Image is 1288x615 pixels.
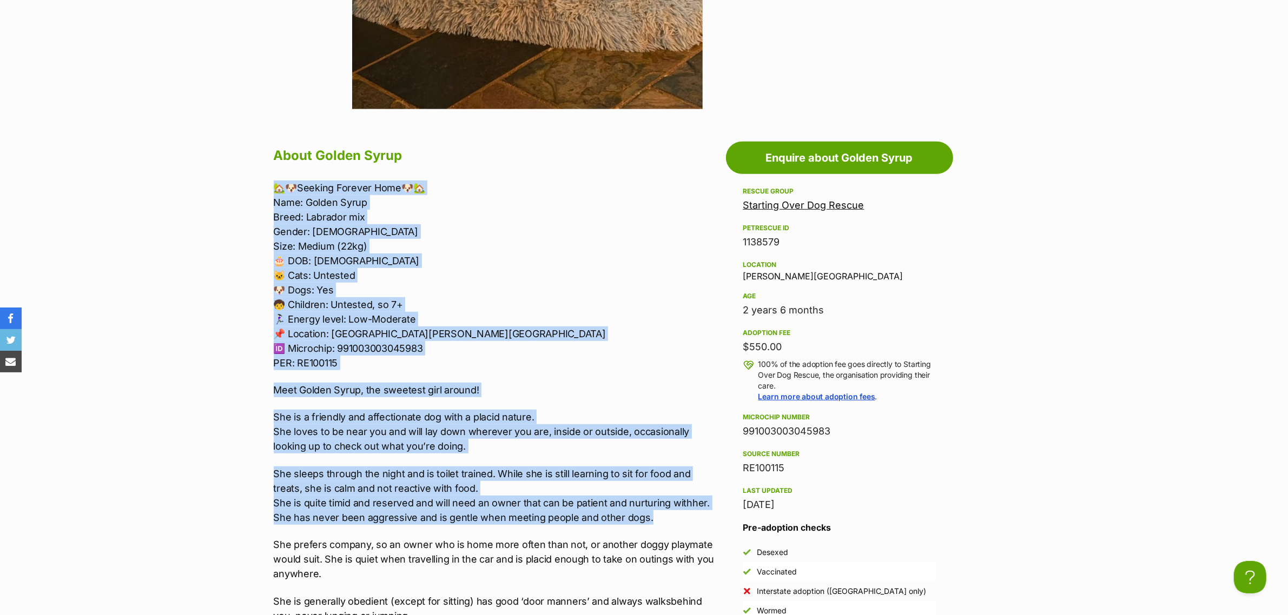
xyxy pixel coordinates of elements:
[274,537,721,581] p: She prefers company, so an owner who is home more often than not, or another doggy playmate would...
[274,181,721,370] p: 🏡🐶Seeking Forever Home🐶🏡 Name: Golden Syrup Breed: Labrador mix Gender: [DEMOGRAPHIC_DATA] Size: ...
[743,235,936,250] div: 1138579
[758,359,936,402] p: 100% of the adoption fee goes directly to Starting Over Dog Rescue, the organisation providing th...
[274,144,721,168] h2: About Golden Syrup
[743,521,936,534] h3: Pre-adoption checks
[743,258,936,281] div: [PERSON_NAME][GEOGRAPHIC_DATA]
[743,486,936,495] div: Last updated
[743,187,936,196] div: Rescue group
[726,142,953,174] a: Enquire about Golden Syrup
[743,424,936,439] div: 991003003045983
[757,547,789,558] div: Desexed
[743,260,936,269] div: Location
[743,497,936,512] div: [DATE]
[743,413,936,422] div: Microchip number
[743,224,936,232] div: PetRescue ID
[743,607,751,614] img: Yes
[274,383,721,397] p: Meet Golden Syrup, the sweetest girl around!
[743,303,936,318] div: 2 years 6 months
[757,566,797,577] div: Vaccinated
[743,199,864,211] a: Starting Over Dog Rescue
[743,450,936,458] div: Source number
[743,292,936,300] div: Age
[743,568,751,576] img: Yes
[1234,561,1266,593] iframe: Help Scout Beacon - Open
[274,466,721,525] p: She sleeps through the night and is toilet trained. While she is still learning to sit for food a...
[757,586,927,597] div: Interstate adoption ([GEOGRAPHIC_DATA] only)
[743,339,936,355] div: $550.00
[743,460,936,476] div: RE100115
[274,410,721,453] p: She is a friendly and affectionate dog with a placid nature. She loves to be near you and will la...
[743,549,751,556] img: Yes
[743,329,936,337] div: Adoption fee
[758,392,875,401] a: Learn more about adoption fees
[743,587,751,595] img: No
